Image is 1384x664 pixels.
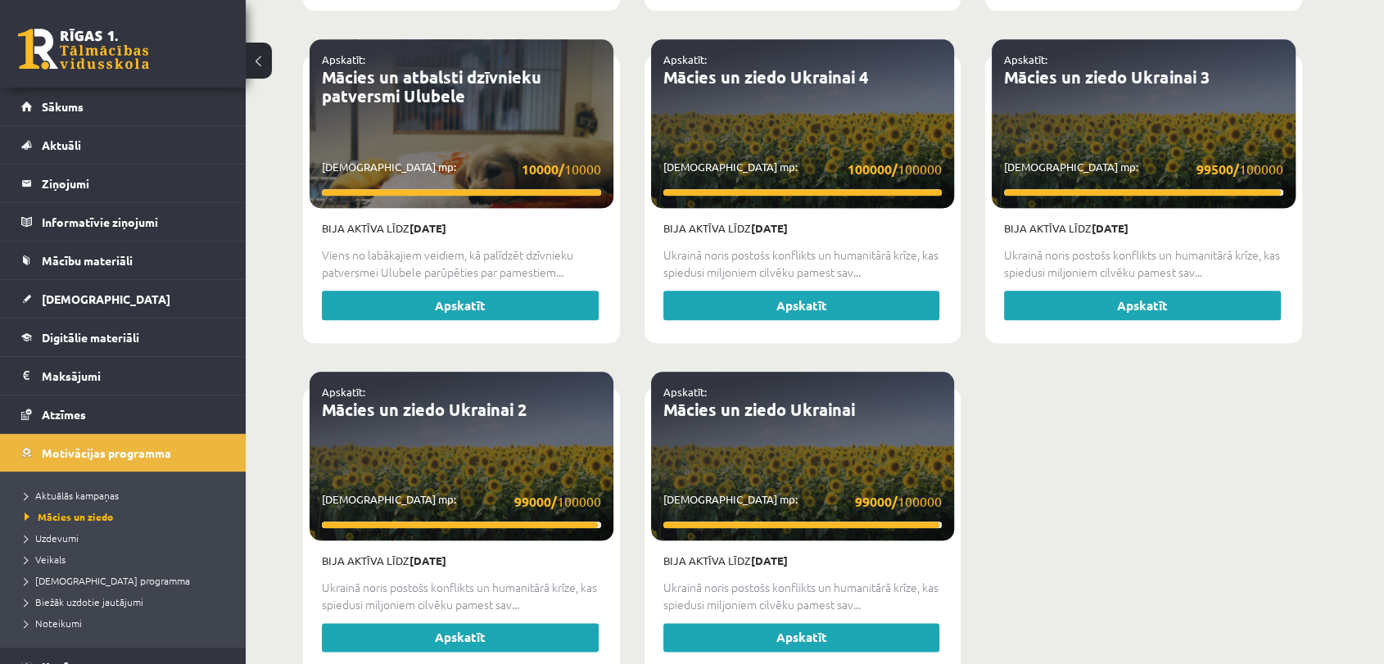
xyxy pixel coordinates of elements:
a: Apskatīt: [1004,52,1047,66]
span: 100000 [848,159,942,179]
span: Digitālie materiāli [42,330,139,345]
a: Mācies un ziedo Ukrainai 3 [1004,66,1209,88]
span: Atzīmes [42,407,86,422]
a: Maksājumi [21,357,225,395]
p: Ukrainā noris postošs konflikts un humanitārā krīze, kas spiedusi miljoniem cilvēku pamest sav... [663,246,943,281]
span: 100000 [855,491,942,512]
a: Apskatīt [322,623,599,653]
a: Aktuāli [21,126,225,164]
strong: [DATE] [409,553,446,567]
a: Mācies un atbalsti dzīvnieku patversmi Ulubele [322,66,541,106]
a: Apskatīt [663,623,940,653]
a: Apskatīt [663,291,940,320]
span: Sākums [42,99,84,114]
span: 100000 [1196,159,1283,179]
p: Ukrainā noris postošs konflikts un humanitārā krīze, kas spiedusi miljoniem cilvēku pamest sav... [663,579,943,613]
strong: 99000/ [514,493,557,510]
a: Noteikumi [25,616,229,630]
span: Aktuālās kampaņas [25,489,119,502]
a: [DEMOGRAPHIC_DATA] [21,280,225,318]
a: [DEMOGRAPHIC_DATA] programma [25,573,229,588]
span: 10000 [522,159,601,179]
a: Sākums [21,88,225,125]
span: 100000 [514,491,601,512]
strong: 10000/ [522,160,564,178]
strong: 100000/ [848,160,898,178]
a: Biežāk uzdotie jautājumi [25,594,229,609]
p: Bija aktīva līdz [322,220,601,237]
a: Mācību materiāli [21,242,225,279]
p: [DEMOGRAPHIC_DATA] mp: [663,491,943,512]
p: [DEMOGRAPHIC_DATA] mp: [322,159,601,179]
p: Bija aktīva līdz [663,553,943,569]
strong: 99000/ [855,493,898,510]
a: Veikals [25,552,229,567]
a: Motivācijas programma [21,434,225,472]
a: Digitālie materiāli [21,318,225,356]
span: Uzdevumi [25,531,79,544]
a: Aktuālās kampaņas [25,488,229,503]
a: Rīgas 1. Tālmācības vidusskola [18,29,149,70]
p: [DEMOGRAPHIC_DATA] mp: [663,159,943,179]
span: Mācību materiāli [42,253,133,268]
a: Apskatīt: [663,52,707,66]
a: Apskatīt [1004,291,1281,320]
p: Bija aktīva līdz [663,220,943,237]
strong: 99500/ [1196,160,1239,178]
span: Noteikumi [25,617,82,630]
a: Apskatīt: [663,385,707,399]
a: Ziņojumi [21,165,225,202]
p: [DEMOGRAPHIC_DATA] mp: [1004,159,1283,179]
p: [DEMOGRAPHIC_DATA] mp: [322,491,601,512]
span: Aktuāli [42,138,81,152]
span: Motivācijas programma [42,445,171,460]
a: Mācies un ziedo [25,509,229,524]
a: Informatīvie ziņojumi [21,203,225,241]
strong: [DATE] [751,553,788,567]
span: Veikals [25,553,66,566]
legend: Ziņojumi [42,165,225,202]
p: Viens no labākajiem veidiem, kā palīdzēt dzīvnieku patversmei Ulubele parūpēties par pamestiem... [322,246,601,281]
span: [DEMOGRAPHIC_DATA] programma [25,574,190,587]
legend: Maksājumi [42,357,225,395]
p: Bija aktīva līdz [1004,220,1283,237]
span: Mācies un ziedo [25,510,113,523]
a: Apskatīt [322,291,599,320]
a: Mācies un ziedo Ukrainai 4 [663,66,868,88]
strong: [DATE] [409,221,446,235]
p: Ukrainā noris postošs konflikts un humanitārā krīze, kas spiedusi miljoniem cilvēku pamest sav... [1004,246,1283,281]
a: Mācies un ziedo Ukrainai 2 [322,399,527,420]
p: Ukrainā noris postošs konflikts un humanitārā krīze, kas spiedusi miljoniem cilvēku pamest sav... [322,579,601,613]
strong: [DATE] [751,221,788,235]
strong: [DATE] [1092,221,1128,235]
span: Biežāk uzdotie jautājumi [25,595,143,608]
a: Atzīmes [21,395,225,433]
a: Apskatīt: [322,52,365,66]
span: [DEMOGRAPHIC_DATA] [42,291,170,306]
legend: Informatīvie ziņojumi [42,203,225,241]
p: Bija aktīva līdz [322,553,601,569]
a: Uzdevumi [25,531,229,545]
a: Mācies un ziedo Ukrainai [663,399,855,420]
a: Apskatīt: [322,385,365,399]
